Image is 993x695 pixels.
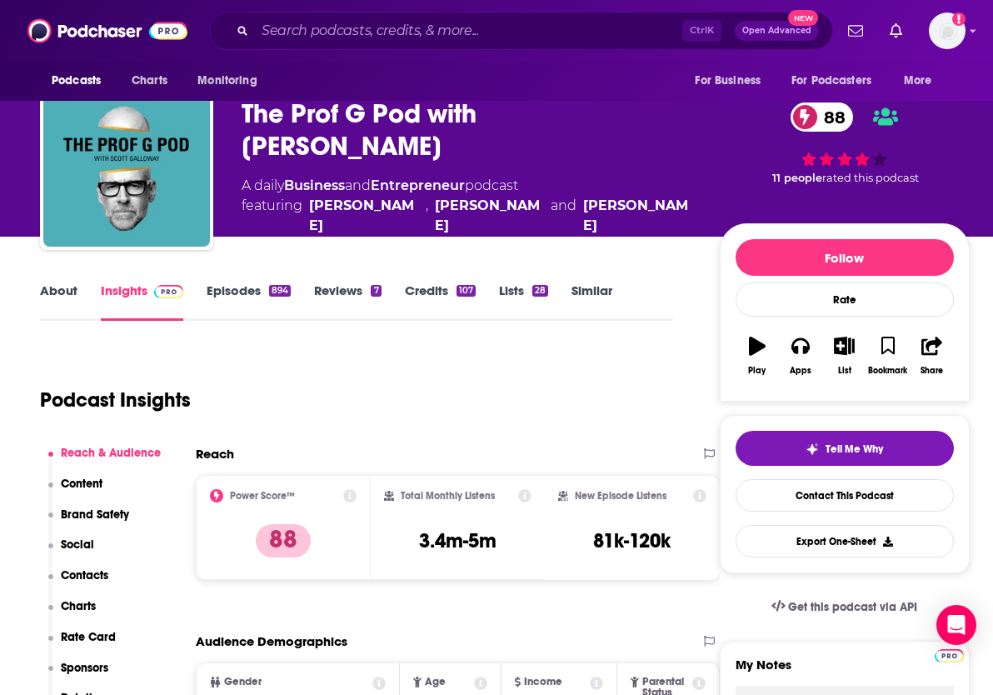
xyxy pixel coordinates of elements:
[935,647,964,662] a: Pro website
[61,537,94,552] p: Social
[154,285,183,298] img: Podchaser Pro
[736,239,954,276] button: Follow
[892,65,953,97] button: open menu
[314,282,381,321] a: Reviews7
[43,80,210,247] img: The Prof G Pod with Scott Galloway
[61,661,108,675] p: Sponsors
[748,366,766,376] div: Play
[242,176,693,236] div: A daily podcast
[868,366,907,376] div: Bookmark
[207,282,291,321] a: Episodes894
[186,65,278,97] button: open menu
[929,12,966,49] button: Show profile menu
[425,677,446,687] span: Age
[929,12,966,49] img: User Profile
[48,537,95,568] button: Social
[736,431,954,466] button: tell me why sparkleTell Me Why
[101,282,183,321] a: InsightsPodchaser Pro
[779,326,822,386] button: Apps
[838,366,851,376] div: List
[371,177,465,193] a: Entrepreneur
[683,65,781,97] button: open menu
[682,20,721,42] span: Ctrl K
[593,528,671,553] h3: 81k-120k
[40,387,191,412] h1: Podcast Insights
[736,657,954,686] label: My Notes
[736,525,954,557] button: Export One-Sheet
[936,605,976,645] div: Open Intercom Messenger
[772,172,822,184] span: 11 people
[401,490,495,502] h2: Total Monthly Listens
[583,196,693,236] div: [PERSON_NAME]
[788,600,917,614] span: Get this podcast via API
[790,366,811,376] div: Apps
[48,630,117,661] button: Rate Card
[457,285,476,297] div: 107
[52,69,101,92] span: Podcasts
[405,282,476,321] a: Credits107
[866,326,910,386] button: Bookmark
[196,633,347,649] h2: Audience Demographics
[822,326,866,386] button: List
[256,524,311,557] p: 88
[720,82,970,206] div: 88 11 peoplerated this podcast
[196,446,234,462] h2: Reach
[426,196,428,236] span: ,
[791,69,871,92] span: For Podcasters
[209,12,833,50] div: Search podcasts, credits, & more...
[284,177,345,193] a: Business
[935,649,964,662] img: Podchaser Pro
[61,507,129,522] p: Brand Safety
[575,490,666,502] h2: New Episode Listens
[807,102,854,132] span: 88
[841,17,870,45] a: Show notifications dropdown
[791,102,854,132] a: 88
[48,599,97,630] button: Charts
[48,661,109,692] button: Sponsors
[952,12,966,26] svg: Add a profile image
[121,65,177,97] a: Charts
[742,27,811,35] span: Open Advanced
[929,12,966,49] span: Logged in as Morgan16
[551,196,576,236] span: and
[48,507,130,538] button: Brand Safety
[48,446,162,477] button: Reach & Audience
[61,630,116,644] p: Rate Card
[309,196,419,236] a: Scott Galloway
[806,442,819,456] img: tell me why sparkle
[435,196,545,236] a: Ed Elson
[255,17,682,44] input: Search podcasts, credits, & more...
[695,69,761,92] span: For Business
[224,677,262,687] span: Gender
[371,285,381,297] div: 7
[736,479,954,512] a: Contact This Podcast
[269,285,291,297] div: 894
[524,677,562,687] span: Income
[758,587,931,627] a: Get this podcast via API
[736,282,954,317] div: Rate
[61,568,108,582] p: Contacts
[48,568,109,599] button: Contacts
[61,477,102,491] p: Content
[826,442,883,456] span: Tell Me Why
[40,65,122,97] button: open menu
[230,490,295,502] h2: Power Score™
[197,69,257,92] span: Monitoring
[788,10,818,26] span: New
[27,15,187,47] img: Podchaser - Follow, Share and Rate Podcasts
[132,69,167,92] span: Charts
[499,282,548,321] a: Lists28
[419,528,496,553] h3: 3.4m-5m
[910,326,953,386] button: Share
[48,477,103,507] button: Content
[345,177,371,193] span: and
[40,282,77,321] a: About
[883,17,909,45] a: Show notifications dropdown
[735,21,819,41] button: Open AdvancedNew
[781,65,896,97] button: open menu
[532,285,548,297] div: 28
[61,599,96,613] p: Charts
[822,172,919,184] span: rated this podcast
